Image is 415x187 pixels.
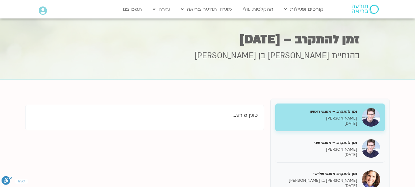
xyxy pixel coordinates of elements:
p: [PERSON_NAME] בן [PERSON_NAME] [280,178,357,183]
p: [PERSON_NAME] [280,116,357,121]
img: זמן להתקרב – מפגש ראשון [362,108,380,127]
a: מועדון תודעה בריאה [178,3,235,15]
h5: זמן להתקרב – מפגש ראשון [280,109,357,114]
img: תודעה בריאה [352,5,379,14]
a: תמכו בנו [120,3,145,15]
span: בהנחיית [332,50,360,61]
h1: זמן להתקרב – [DATE] [56,34,360,46]
span: [PERSON_NAME] בן [PERSON_NAME] [195,50,329,61]
p: טוען מידע... [32,111,258,120]
p: [PERSON_NAME] [280,147,357,152]
a: עזרה [150,3,173,15]
a: ההקלטות שלי [240,3,276,15]
h5: זמן להתקרב מפגש שלישי [280,171,357,177]
p: [DATE] [280,152,357,157]
a: קורסים ופעילות [281,3,327,15]
p: [DATE] [280,121,357,126]
img: זמן להתקרב – מפגש שני [362,139,380,158]
h5: זמן להתקרב – מפגש שני [280,140,357,145]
